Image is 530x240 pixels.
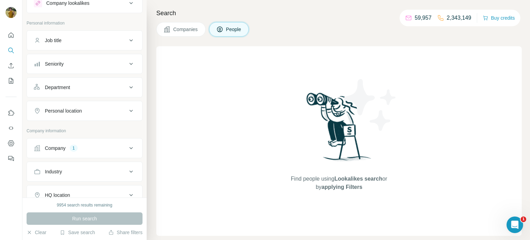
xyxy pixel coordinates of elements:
[6,137,17,150] button: Dashboard
[27,163,142,180] button: Industry
[45,107,82,114] div: Personal location
[45,37,61,44] div: Job title
[45,145,66,152] div: Company
[45,168,62,175] div: Industry
[173,26,198,33] span: Companies
[6,44,17,57] button: Search
[27,128,143,134] p: Company information
[27,103,142,119] button: Personal location
[284,175,394,191] span: Find people using or by
[156,8,522,18] h4: Search
[57,202,112,208] div: 9954 search results remaining
[70,145,78,151] div: 1
[27,20,143,26] p: Personal information
[6,152,17,165] button: Feedback
[6,107,17,119] button: Use Surfe on LinkedIn
[108,229,143,236] button: Share filters
[226,26,242,33] span: People
[27,32,142,49] button: Job title
[27,79,142,96] button: Department
[303,91,375,168] img: Surfe Illustration - Woman searching with binoculars
[334,176,382,182] span: Lookalikes search
[339,74,401,136] img: Surfe Illustration - Stars
[521,217,526,222] span: 1
[322,184,362,190] span: applying Filters
[6,7,17,18] img: Avatar
[415,14,432,22] p: 59,957
[447,14,471,22] p: 2,343,149
[27,187,142,203] button: HQ location
[27,229,46,236] button: Clear
[27,140,142,156] button: Company1
[6,29,17,41] button: Quick start
[483,13,515,23] button: Buy credits
[6,122,17,134] button: Use Surfe API
[6,75,17,87] button: My lists
[27,56,142,72] button: Seniority
[45,60,63,67] div: Seniority
[60,229,95,236] button: Save search
[45,192,70,199] div: HQ location
[45,84,70,91] div: Department
[6,59,17,72] button: Enrich CSV
[507,217,523,233] iframe: Intercom live chat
